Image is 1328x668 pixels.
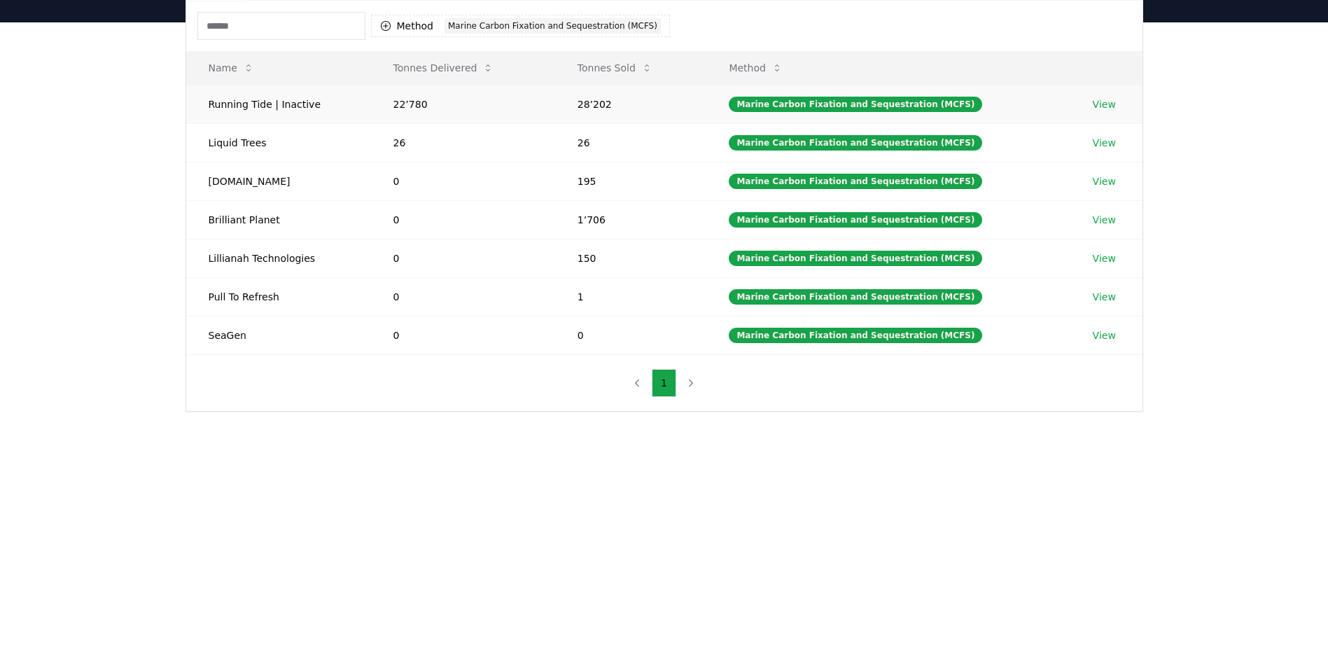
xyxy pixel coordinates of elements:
[1093,328,1116,342] a: View
[186,316,371,354] td: SeaGen
[371,200,555,239] td: 0
[729,289,982,305] div: Marine Carbon Fixation and Sequestration (MCFS)
[555,316,707,354] td: 0
[186,123,371,162] td: Liquid Trees
[371,162,555,200] td: 0
[729,97,982,112] div: Marine Carbon Fixation and Sequestration (MCFS)
[555,239,707,277] td: 150
[729,135,982,151] div: Marine Carbon Fixation and Sequestration (MCFS)
[555,123,707,162] td: 26
[1093,97,1116,111] a: View
[1093,251,1116,265] a: View
[555,200,707,239] td: 1’706
[371,277,555,316] td: 0
[1093,290,1116,304] a: View
[371,15,670,37] button: MethodMarine Carbon Fixation and Sequestration (MCFS)
[555,85,707,123] td: 28’202
[186,85,371,123] td: Running Tide | Inactive
[371,123,555,162] td: 26
[1093,136,1116,150] a: View
[652,369,676,397] button: 1
[555,162,707,200] td: 195
[371,85,555,123] td: 22’780
[566,54,664,82] button: Tonnes Sold
[718,54,794,82] button: Method
[197,54,265,82] button: Name
[371,316,555,354] td: 0
[729,251,982,266] div: Marine Carbon Fixation and Sequestration (MCFS)
[186,277,371,316] td: Pull To Refresh
[186,200,371,239] td: Brilliant Planet
[1093,174,1116,188] a: View
[371,239,555,277] td: 0
[445,18,661,34] div: Marine Carbon Fixation and Sequestration (MCFS)
[382,54,505,82] button: Tonnes Delivered
[1093,213,1116,227] a: View
[555,277,707,316] td: 1
[729,174,982,189] div: Marine Carbon Fixation and Sequestration (MCFS)
[186,162,371,200] td: [DOMAIN_NAME]
[186,239,371,277] td: Lillianah Technologies
[729,328,982,343] div: Marine Carbon Fixation and Sequestration (MCFS)
[729,212,982,228] div: Marine Carbon Fixation and Sequestration (MCFS)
